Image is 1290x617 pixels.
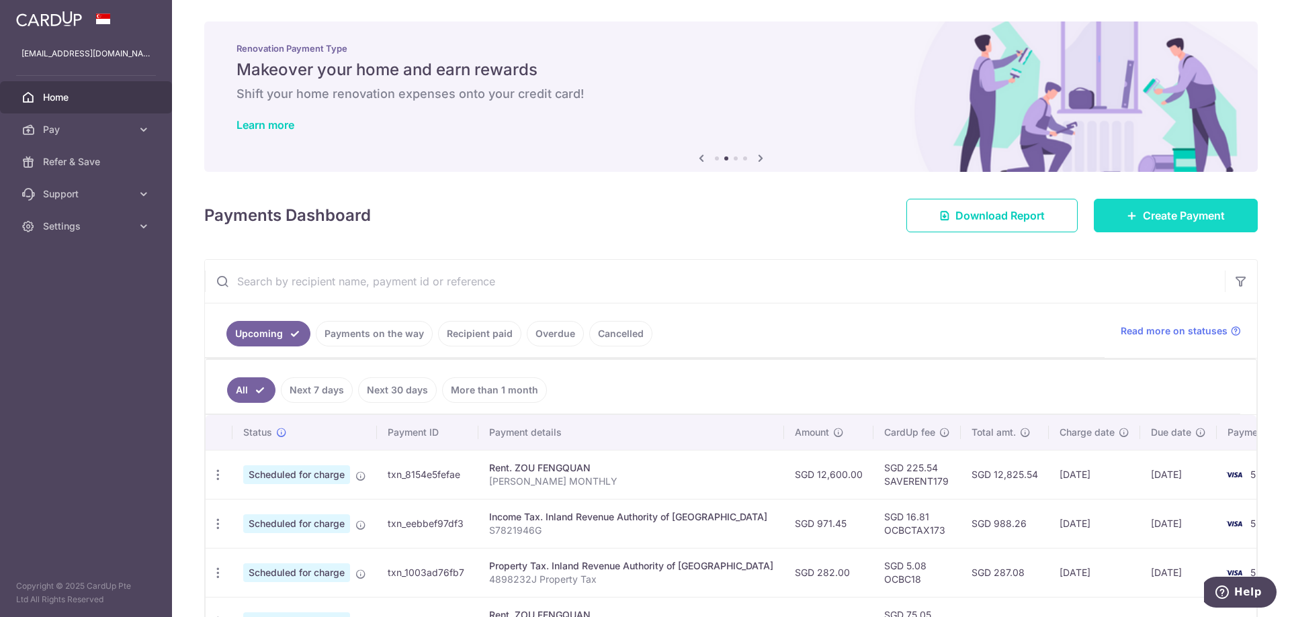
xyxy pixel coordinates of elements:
[43,155,132,169] span: Refer & Save
[227,377,275,403] a: All
[873,548,961,597] td: SGD 5.08 OCBC18
[784,499,873,548] td: SGD 971.45
[795,426,829,439] span: Amount
[236,86,1225,102] h6: Shift your home renovation expenses onto your credit card!
[1060,426,1115,439] span: Charge date
[377,415,478,450] th: Payment ID
[358,377,437,403] a: Next 30 days
[243,563,350,582] span: Scheduled for charge
[377,548,478,597] td: txn_1003ad76fb7
[43,123,132,136] span: Pay
[226,321,310,346] a: Upcoming
[204,203,371,228] h4: Payments Dashboard
[1250,567,1272,578] span: 5231
[205,260,1225,303] input: Search by recipient name, payment id or reference
[204,21,1258,172] img: Renovation banner
[1221,516,1248,532] img: Bank Card
[236,59,1225,81] h5: Makeover your home and earn rewards
[1151,426,1191,439] span: Due date
[1094,199,1258,232] a: Create Payment
[784,548,873,597] td: SGD 282.00
[1140,450,1217,499] td: [DATE]
[1121,324,1228,338] span: Read more on statuses
[236,118,294,132] a: Learn more
[489,510,773,524] div: Income Tax. Inland Revenue Authority of [GEOGRAPHIC_DATA]
[1143,207,1225,224] span: Create Payment
[873,450,961,499] td: SGD 225.54 SAVERENT179
[489,573,773,586] p: 4898232J Property Tax
[16,11,82,27] img: CardUp
[377,450,478,499] td: txn_8154e5fefae
[377,499,478,548] td: txn_eebbef97df3
[1140,499,1217,548] td: [DATE]
[478,415,784,450] th: Payment details
[589,321,652,346] a: Cancelled
[972,426,1016,439] span: Total amt.
[1049,548,1140,597] td: [DATE]
[243,514,350,533] span: Scheduled for charge
[243,465,350,484] span: Scheduled for charge
[1221,565,1248,581] img: Bank Card
[316,321,433,346] a: Payments on the way
[1204,577,1277,610] iframe: Opens a widget where you can find more information
[961,450,1049,499] td: SGD 12,825.54
[489,461,773,475] div: Rent. ZOU FENGQUAN
[884,426,935,439] span: CardUp fee
[906,199,1078,232] a: Download Report
[955,207,1045,224] span: Download Report
[961,499,1049,548] td: SGD 988.26
[1049,499,1140,548] td: [DATE]
[236,43,1225,54] p: Renovation Payment Type
[438,321,521,346] a: Recipient paid
[489,475,773,488] p: [PERSON_NAME] MONTHLY
[43,187,132,201] span: Support
[1250,469,1272,480] span: 5231
[1121,324,1241,338] a: Read more on statuses
[961,548,1049,597] td: SGD 287.08
[1049,450,1140,499] td: [DATE]
[489,559,773,573] div: Property Tax. Inland Revenue Authority of [GEOGRAPHIC_DATA]
[1140,548,1217,597] td: [DATE]
[43,91,132,104] span: Home
[489,524,773,537] p: S7821946G
[243,426,272,439] span: Status
[873,499,961,548] td: SGD 16.81 OCBCTAX173
[281,377,353,403] a: Next 7 days
[442,377,547,403] a: More than 1 month
[43,220,132,233] span: Settings
[1250,518,1272,529] span: 5231
[784,450,873,499] td: SGD 12,600.00
[1221,467,1248,483] img: Bank Card
[21,47,150,60] p: [EMAIL_ADDRESS][DOMAIN_NAME]
[527,321,584,346] a: Overdue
